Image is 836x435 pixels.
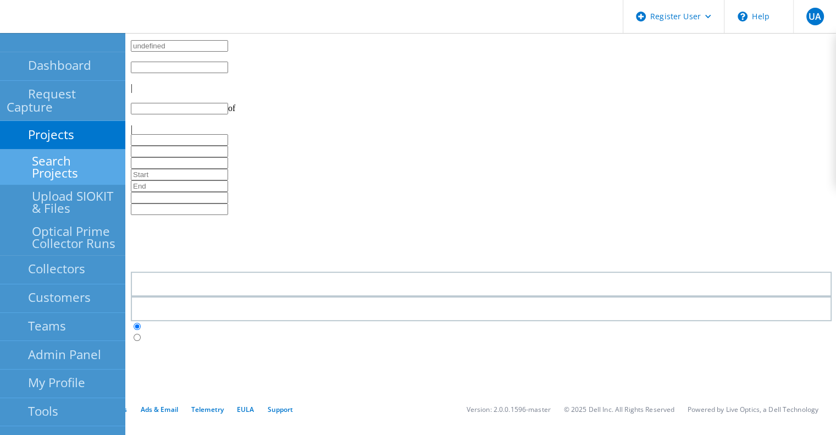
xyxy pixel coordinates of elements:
input: undefined [131,40,228,52]
span: of [228,103,235,113]
a: Ads & Email [141,405,178,414]
input: Start [131,169,228,180]
a: Live Optics Dashboard [11,21,129,31]
li: Version: 2.0.0.1596-master [467,405,551,414]
div: | [131,83,832,93]
input: End [131,180,228,192]
a: Telemetry [191,405,224,414]
a: EULA [237,405,254,414]
div: | [131,124,832,134]
svg: \n [738,12,748,21]
a: Support [267,405,293,414]
li: Powered by Live Optics, a Dell Technology [688,405,818,414]
li: © 2025 Dell Inc. All Rights Reserved [564,405,674,414]
span: UA [809,12,821,21]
